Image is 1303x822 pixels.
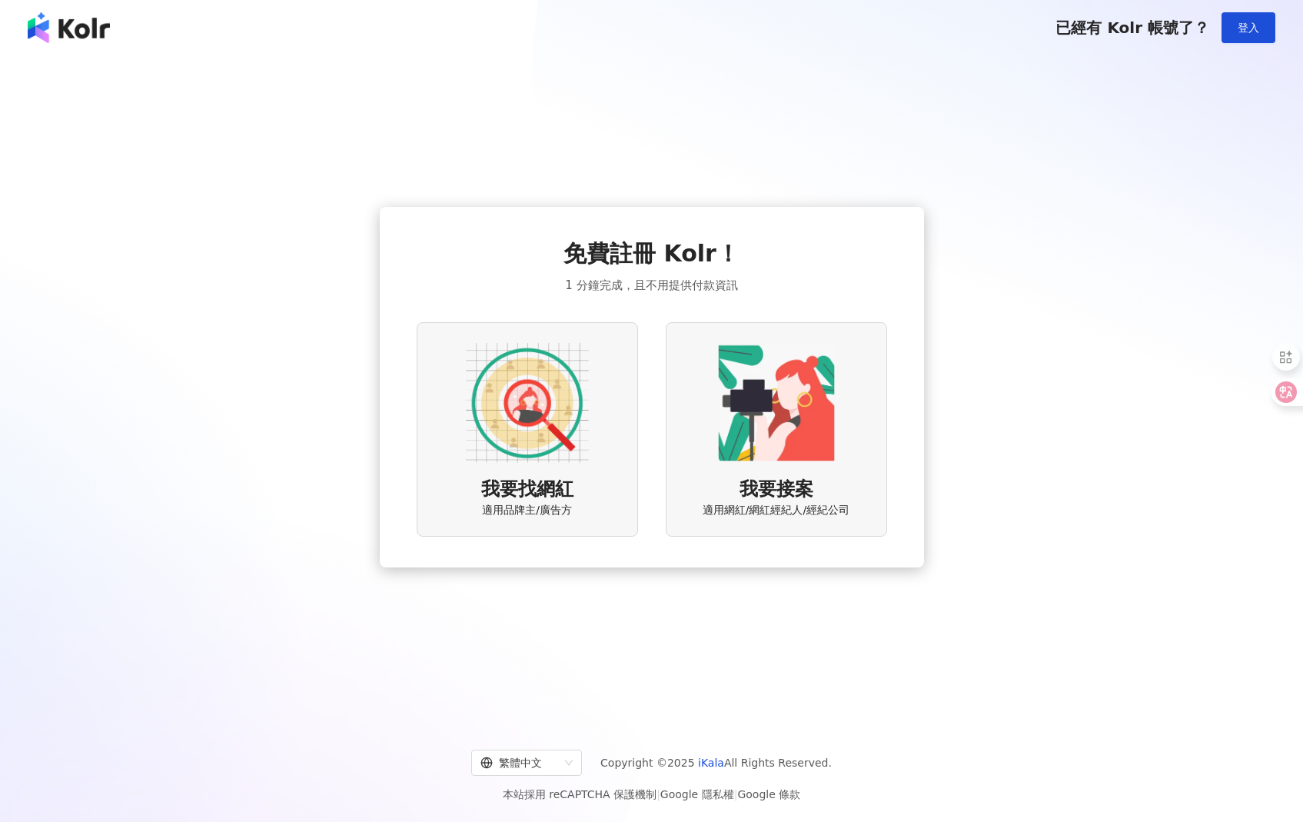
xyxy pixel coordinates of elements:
[481,477,573,503] span: 我要找網紅
[482,503,572,518] span: 適用品牌主/廣告方
[656,788,660,800] span: |
[737,788,800,800] a: Google 條款
[563,238,740,270] span: 免費註冊 Kolr！
[1055,18,1209,37] span: 已經有 Kolr 帳號了？
[466,341,589,464] img: AD identity option
[740,477,813,503] span: 我要接案
[698,757,724,769] a: iKala
[703,503,849,518] span: 適用網紅/網紅經紀人/經紀公司
[715,341,838,464] img: KOL identity option
[600,754,832,772] span: Copyright © 2025 All Rights Reserved.
[660,788,734,800] a: Google 隱私權
[480,750,559,775] div: 繁體中文
[503,785,800,804] span: 本站採用 reCAPTCHA 保護機制
[565,276,737,295] span: 1 分鐘完成，且不用提供付款資訊
[28,12,110,43] img: logo
[1222,12,1275,43] button: 登入
[1238,22,1259,34] span: 登入
[734,788,738,800] span: |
